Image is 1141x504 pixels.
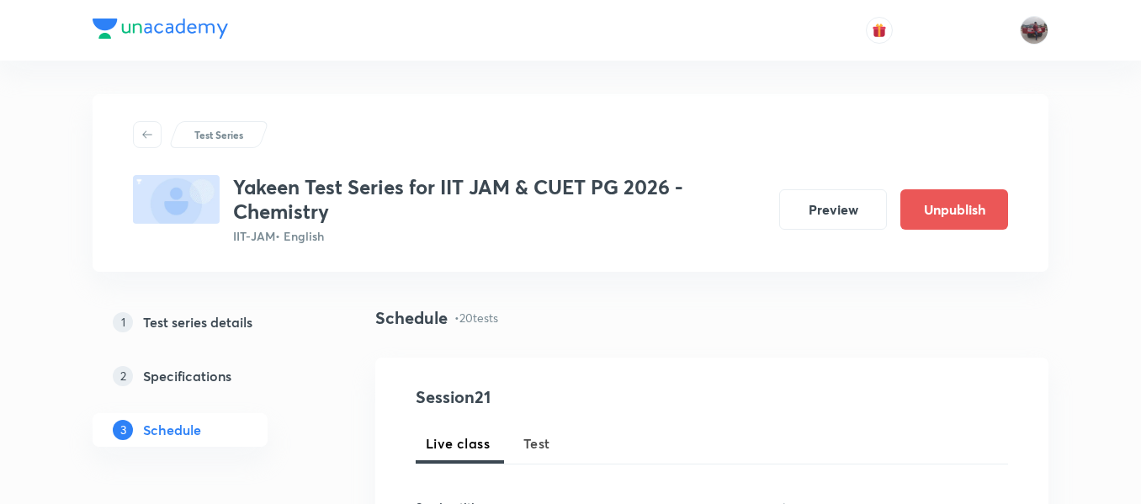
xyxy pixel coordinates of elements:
[375,305,448,331] h4: Schedule
[1020,16,1048,45] img: amirhussain Hussain
[194,127,243,142] p: Test Series
[900,189,1008,230] button: Unpublish
[133,175,220,224] img: fallback-thumbnail.png
[426,433,490,454] span: Live class
[233,227,766,245] p: IIT-JAM • English
[233,175,766,224] h3: Yakeen Test Series for IIT JAM & CUET PG 2026 - Chemistry
[93,359,321,393] a: 2Specifications
[872,23,887,38] img: avatar
[93,305,321,339] a: 1Test series details
[93,19,228,43] a: Company Logo
[454,309,498,326] p: • 20 tests
[93,19,228,39] img: Company Logo
[113,366,133,386] p: 2
[866,17,893,44] button: avatar
[523,433,550,454] span: Test
[143,366,231,386] h5: Specifications
[143,420,201,440] h5: Schedule
[113,420,133,440] p: 3
[143,312,252,332] h5: Test series details
[113,312,133,332] p: 1
[416,385,723,410] h4: Session 21
[779,189,887,230] button: Preview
